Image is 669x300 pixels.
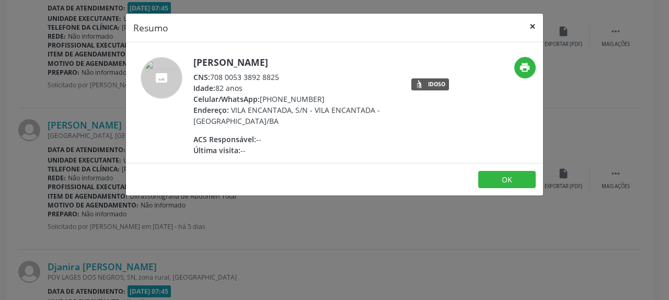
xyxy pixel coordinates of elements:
div: 82 anos [193,83,397,94]
span: VILA ENCANTADA, S/N - VILA ENCANTADA - [GEOGRAPHIC_DATA]/BA [193,105,380,126]
div: 708 0053 3892 8825 [193,72,397,83]
span: Última visita: [193,145,240,155]
div: Idoso [428,82,445,87]
div: -- [193,134,397,145]
button: Close [522,14,543,39]
span: CNS: [193,72,210,82]
span: ACS Responsável: [193,134,256,144]
h5: Resumo [133,21,168,34]
div: [PHONE_NUMBER] [193,94,397,105]
span: Endereço: [193,105,229,115]
img: accompaniment [141,57,182,99]
button: OK [478,171,536,189]
i: print [519,62,530,73]
div: -- [193,145,397,156]
span: Idade: [193,83,215,93]
span: Celular/WhatsApp: [193,94,260,104]
h5: [PERSON_NAME] [193,57,397,68]
button: print [514,57,536,78]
